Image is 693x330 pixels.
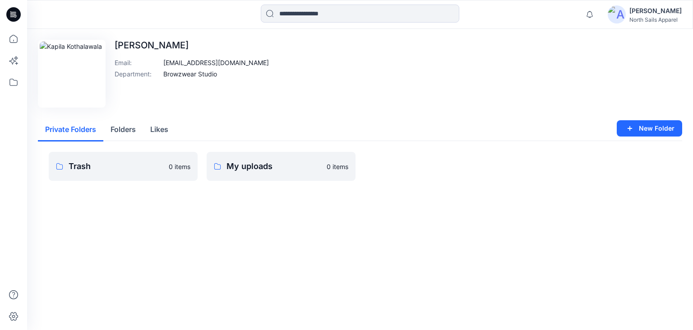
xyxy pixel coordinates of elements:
[69,160,163,173] p: Trash
[40,42,104,106] img: Kapila Kothalawala
[629,5,682,16] div: [PERSON_NAME]
[207,152,356,181] a: My uploads0 items
[608,5,626,24] img: avatar
[49,152,198,181] a: Trash0 items
[629,16,682,23] div: North Sails Apparel
[103,118,143,141] button: Folders
[163,69,217,79] p: Browzwear Studio
[617,120,682,137] button: New Folder
[38,118,103,141] button: Private Folders
[169,162,190,171] p: 0 items
[143,118,176,141] button: Likes
[115,40,269,51] p: [PERSON_NAME]
[115,69,160,79] p: Department :
[327,162,348,171] p: 0 items
[115,58,160,67] p: Email :
[163,58,269,67] p: [EMAIL_ADDRESS][DOMAIN_NAME]
[226,160,321,173] p: My uploads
